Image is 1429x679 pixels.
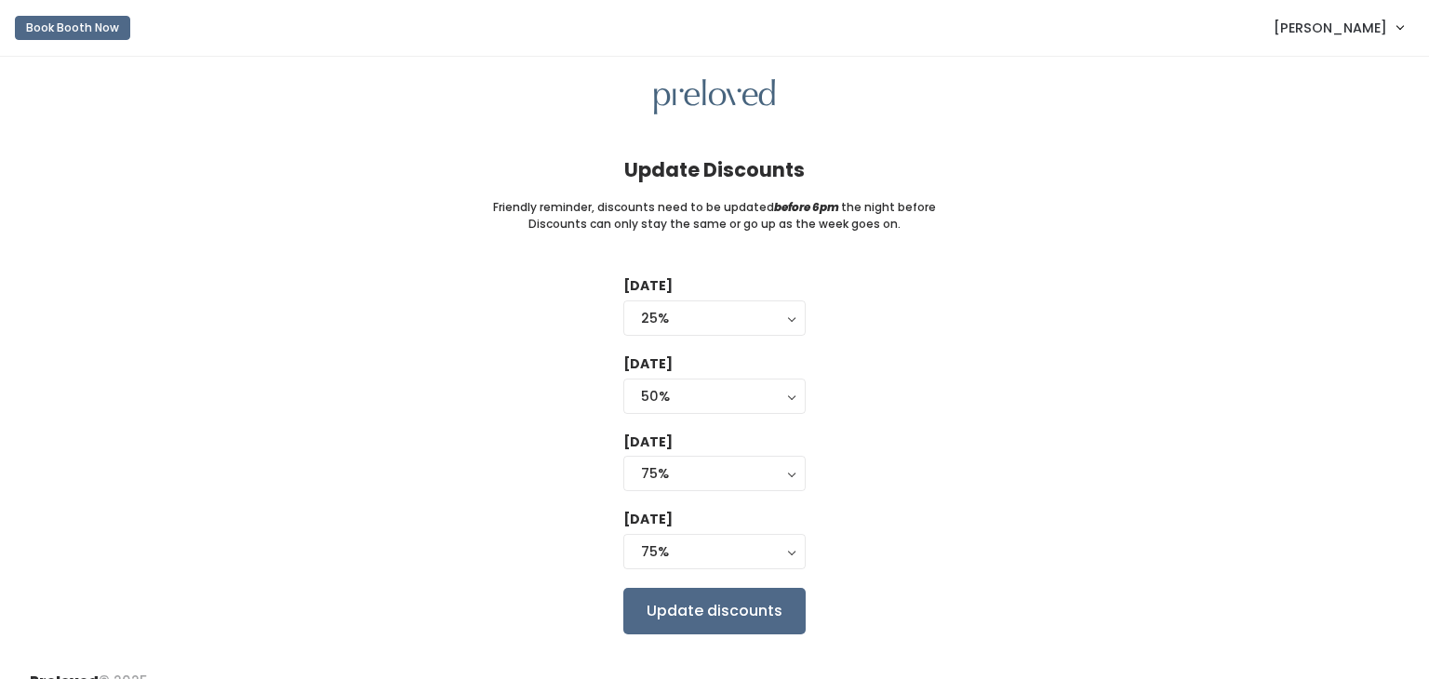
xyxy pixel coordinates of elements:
i: before 6pm [774,199,839,215]
img: preloved logo [654,79,775,115]
div: 50% [641,386,788,406]
small: Discounts can only stay the same or go up as the week goes on. [528,216,901,233]
button: 75% [623,456,806,491]
label: [DATE] [623,354,673,374]
button: Book Booth Now [15,16,130,40]
a: [PERSON_NAME] [1255,7,1422,47]
div: 25% [641,308,788,328]
a: Book Booth Now [15,7,130,48]
button: 25% [623,300,806,336]
h4: Update Discounts [624,159,805,180]
label: [DATE] [623,276,673,296]
div: 75% [641,541,788,562]
div: 75% [641,463,788,484]
label: [DATE] [623,433,673,452]
small: Friendly reminder, discounts need to be updated the night before [493,199,936,216]
input: Update discounts [623,588,806,634]
span: [PERSON_NAME] [1274,18,1387,38]
label: [DATE] [623,510,673,529]
button: 75% [623,534,806,569]
button: 50% [623,379,806,414]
